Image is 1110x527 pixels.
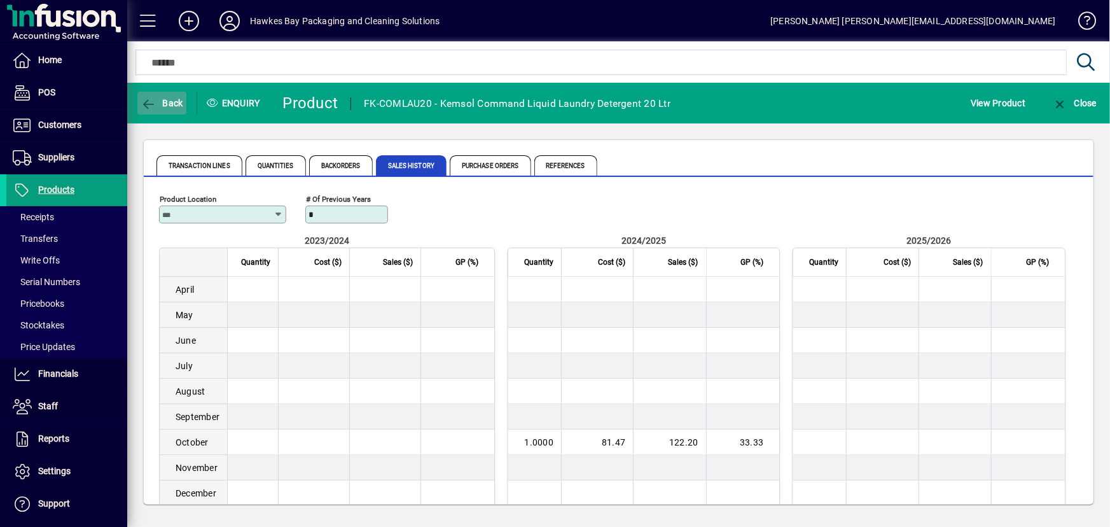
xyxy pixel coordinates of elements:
[13,299,64,309] span: Pricebooks
[13,320,64,330] span: Stocktakes
[38,498,70,509] span: Support
[38,185,74,195] span: Products
[38,87,55,97] span: POS
[160,455,227,481] td: November
[6,314,127,336] a: Stocktakes
[13,277,80,287] span: Serial Numbers
[6,293,127,314] a: Pricebooks
[6,77,127,109] a: POS
[383,255,413,269] span: Sales ($)
[6,336,127,358] a: Price Updates
[305,235,349,246] span: 2023/2024
[38,433,69,444] span: Reports
[6,391,127,423] a: Staff
[884,255,911,269] span: Cost ($)
[156,155,242,176] span: Transaction Lines
[1026,255,1049,269] span: GP (%)
[968,92,1029,115] button: View Product
[621,235,666,246] span: 2024/2025
[38,55,62,65] span: Home
[524,437,553,447] span: 1.0000
[160,481,227,506] td: December
[241,255,270,269] span: Quantity
[6,423,127,455] a: Reports
[13,342,75,352] span: Price Updates
[283,93,338,113] div: Product
[13,212,54,222] span: Receipts
[160,302,227,328] td: May
[160,195,216,204] mat-label: Product Location
[309,155,373,176] span: Backorders
[6,142,127,174] a: Suppliers
[6,45,127,76] a: Home
[137,92,186,115] button: Back
[197,93,274,113] div: Enquiry
[6,228,127,249] a: Transfers
[314,255,342,269] span: Cost ($)
[38,466,71,476] span: Settings
[1039,92,1110,115] app-page-header-button: Close enquiry
[246,155,306,176] span: Quantities
[455,255,478,269] span: GP (%)
[669,255,698,269] span: Sales ($)
[1049,92,1100,115] button: Close
[160,353,227,379] td: July
[6,206,127,228] a: Receipts
[364,94,670,114] div: FK-COMLAU20 - Kemsol Command Liquid Laundry Detergent 20 Ltr
[127,92,197,115] app-page-header-button: Back
[740,255,763,269] span: GP (%)
[38,120,81,130] span: Customers
[1052,98,1097,108] span: Close
[250,11,440,31] div: Hawkes Bay Packaging and Cleaning Solutions
[6,488,127,520] a: Support
[306,195,371,204] mat-label: # of previous years
[38,401,58,411] span: Staff
[160,404,227,430] td: September
[169,10,209,32] button: Add
[160,430,227,455] td: October
[524,255,553,269] span: Quantity
[209,10,250,32] button: Profile
[450,155,531,176] span: Purchase Orders
[6,109,127,141] a: Customers
[602,437,625,447] span: 81.47
[38,369,78,379] span: Financials
[160,379,227,404] td: August
[669,437,698,447] span: 122.20
[809,255,838,269] span: Quantity
[6,456,127,488] a: Settings
[38,152,74,162] span: Suppliers
[13,255,60,265] span: Write Offs
[1069,3,1094,44] a: Knowledge Base
[907,235,952,246] span: 2025/2026
[740,437,763,447] span: 33.33
[770,11,1056,31] div: [PERSON_NAME] [PERSON_NAME][EMAIL_ADDRESS][DOMAIN_NAME]
[534,155,597,176] span: References
[13,234,58,244] span: Transfers
[160,328,227,353] td: June
[6,271,127,293] a: Serial Numbers
[160,277,227,302] td: April
[6,249,127,271] a: Write Offs
[141,98,183,108] span: Back
[954,255,983,269] span: Sales ($)
[6,358,127,390] a: Financials
[376,155,447,176] span: Sales History
[598,255,625,269] span: Cost ($)
[971,93,1025,113] span: View Product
